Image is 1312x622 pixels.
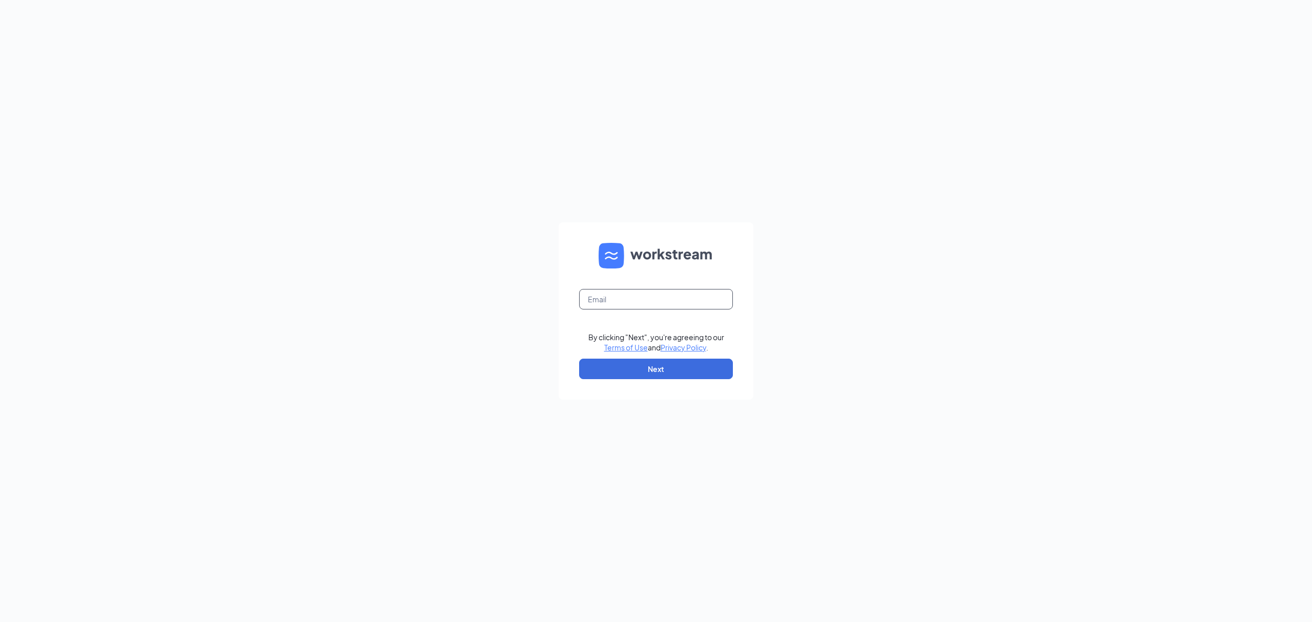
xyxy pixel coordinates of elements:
button: Next [579,359,733,379]
a: Terms of Use [604,343,648,352]
input: Email [579,289,733,309]
div: By clicking "Next", you're agreeing to our and . [588,332,724,353]
img: WS logo and Workstream text [599,243,713,268]
a: Privacy Policy [661,343,706,352]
